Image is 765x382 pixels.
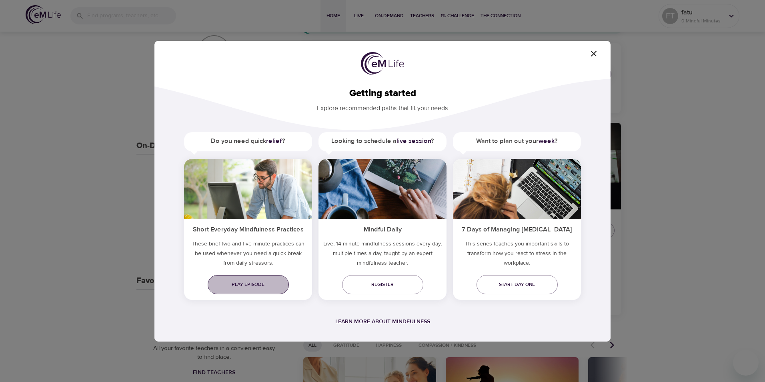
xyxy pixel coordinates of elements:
[167,88,598,99] h2: Getting started
[184,239,312,271] h5: These brief two and five-minute practices can be used whenever you need a quick break from daily ...
[214,280,282,289] span: Play episode
[342,275,423,294] a: Register
[167,99,598,113] p: Explore recommended paths that fit your needs
[477,275,558,294] a: Start day one
[318,159,447,219] img: ims
[318,239,447,271] p: Live, 14-minute mindfulness sessions every day, multiple times a day, taught by an expert mindful...
[453,239,581,271] p: This series teaches you important skills to transform how you react to stress in the workplace.
[453,219,581,239] h5: 7 Days of Managing [MEDICAL_DATA]
[539,137,555,145] a: week
[318,219,447,239] h5: Mindful Daily
[184,159,312,219] img: ims
[184,219,312,239] h5: Short Everyday Mindfulness Practices
[208,275,289,294] a: Play episode
[483,280,551,289] span: Start day one
[453,159,581,219] img: ims
[453,132,581,150] h5: Want to plan out your ?
[361,52,404,75] img: logo
[318,132,447,150] h5: Looking to schedule a ?
[348,280,417,289] span: Register
[266,137,282,145] a: relief
[397,137,431,145] a: live session
[184,132,312,150] h5: Do you need quick ?
[335,318,430,325] a: Learn more about mindfulness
